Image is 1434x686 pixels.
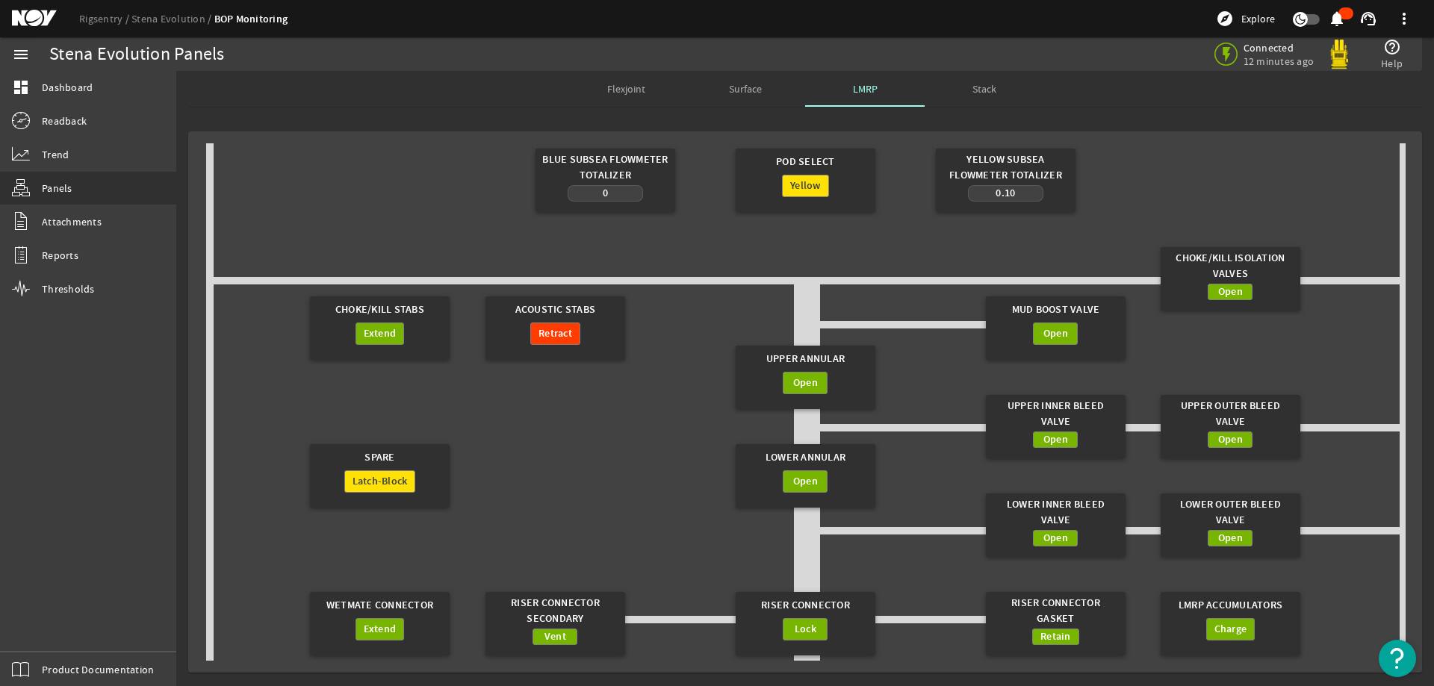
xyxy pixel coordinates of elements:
mat-icon: menu [12,46,30,63]
span: Readback [42,113,87,128]
span: Connected [1244,41,1314,54]
span: Open [1218,432,1243,447]
span: Extend [364,326,397,341]
span: Open [1218,284,1243,299]
div: LMRP Accumulators [1167,592,1293,618]
span: Thresholds [42,281,95,296]
div: Spare [317,444,442,470]
mat-icon: help_outline [1383,38,1401,56]
span: Open [1043,326,1068,341]
div: Acoustic Stabs [492,296,618,322]
div: Choke/Kill Stabs [317,296,442,322]
span: 0.10 [996,186,1015,200]
div: Yellow Subsea Flowmeter Totalizer [943,149,1068,185]
span: 12 minutes ago [1244,54,1314,68]
div: Lower Annular [742,444,868,470]
mat-icon: notifications [1328,10,1346,28]
span: Open [1043,432,1068,447]
div: Riser Connector [742,592,868,618]
span: Reports [42,248,78,263]
div: Riser Connector Secondary [492,592,618,629]
span: Retract [538,326,572,341]
div: Lower Outer Bleed Valve [1167,493,1293,530]
div: Riser Connector Gasket [993,592,1118,629]
mat-icon: support_agent [1359,10,1377,28]
span: Yellow [790,178,821,193]
div: Choke/Kill Isolation Valves [1167,247,1293,284]
div: Upper Outer Bleed Valve [1167,395,1293,431]
div: Upper Annular [742,346,868,372]
mat-icon: dashboard [12,78,30,96]
span: Latch-Block [353,474,408,489]
span: Lock [795,622,816,637]
div: Lower Inner Bleed Valve [993,493,1118,530]
div: Pod Select [742,149,868,175]
div: Stena Evolution Panels [49,47,225,62]
button: Open Resource Center [1379,640,1416,677]
span: Panels [42,181,72,196]
mat-icon: explore [1216,10,1234,28]
span: Retain [1040,629,1071,644]
span: Trend [42,147,69,162]
a: Stena Evolution [131,12,214,25]
span: Help [1381,56,1403,71]
span: Extend [364,622,397,637]
span: Flexjoint [607,84,645,94]
span: Charge [1214,622,1247,637]
div: Blue Subsea Flowmeter Totalizer [542,149,668,185]
div: Wetmate Connector [317,592,442,618]
a: Rigsentry [79,12,131,25]
span: Open [793,375,818,390]
span: Dashboard [42,80,93,95]
button: more_vert [1386,1,1422,37]
span: Surface [729,84,762,94]
div: Mud Boost Valve [993,296,1118,322]
a: BOP Monitoring [214,12,288,26]
span: Attachments [42,214,102,229]
div: Upper Inner Bleed Valve [993,395,1118,431]
span: Product Documentation [42,662,154,677]
span: Stack [972,84,996,94]
span: Vent [544,629,566,644]
span: Open [1218,531,1243,546]
span: Open [1043,531,1068,546]
span: Open [793,474,818,489]
span: Explore [1241,11,1275,26]
button: Explore [1210,7,1281,31]
span: LMRP [853,84,878,94]
img: Yellowpod.svg [1324,40,1354,69]
span: 0 [603,186,608,200]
